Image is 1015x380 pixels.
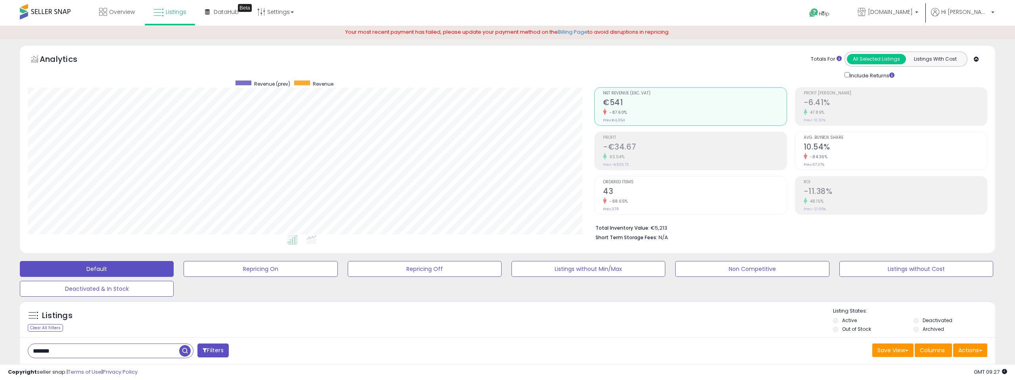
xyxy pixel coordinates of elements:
[166,8,186,16] span: Listings
[906,54,965,64] button: Listings With Cost
[558,28,588,36] a: Billing Page
[254,81,290,87] span: Revenue (prev)
[659,234,668,241] span: N/A
[842,317,857,324] label: Active
[974,368,1007,376] span: 2025-08-18 09:27 GMT
[920,346,945,354] span: Columns
[596,225,649,231] b: Total Inventory Value:
[804,98,987,109] h2: -6.41%
[804,187,987,198] h2: -11.38%
[804,162,824,167] small: Prev: 67.37%
[607,198,628,204] small: -88.65%
[596,234,657,241] b: Short Term Storage Fees:
[596,223,981,232] li: €5,213
[807,198,824,204] small: 48.15%
[603,142,786,153] h2: -€34.67
[20,261,174,277] button: Default
[607,109,627,115] small: -87.60%
[603,136,786,140] span: Profit
[238,4,252,12] div: Tooltip anchor
[607,154,624,160] small: 93.54%
[675,261,829,277] button: Non Competitive
[923,326,944,332] label: Archived
[214,8,239,16] span: DataHub
[109,8,135,16] span: Overview
[345,28,670,36] span: Your most recent payment has failed, please update your payment method on the to avoid disruption...
[923,317,952,324] label: Deactivated
[803,2,845,26] a: Help
[811,56,842,63] div: Totals For
[8,368,138,376] div: seller snap | |
[847,54,906,64] button: All Selected Listings
[953,344,987,357] button: Actions
[603,207,619,211] small: Prev: 379
[804,91,987,96] span: Profit [PERSON_NAME]
[868,8,913,16] span: [DOMAIN_NAME]
[807,109,825,115] small: 47.89%
[197,344,228,357] button: Filters
[42,310,73,321] h5: Listings
[809,8,819,18] i: Get Help
[915,344,952,357] button: Columns
[511,261,665,277] button: Listings without Min/Max
[941,8,989,16] span: Hi [PERSON_NAME]
[28,324,63,332] div: Clear All Filters
[804,142,987,153] h2: 10.54%
[807,154,828,160] small: -84.36%
[603,91,786,96] span: Net Revenue (Exc. VAT)
[8,368,37,376] strong: Copyright
[603,98,786,109] h2: €541
[804,207,826,211] small: Prev: -21.95%
[313,81,333,87] span: Revenue
[603,118,625,123] small: Prev: €4,364
[40,54,93,67] h5: Analytics
[603,187,786,198] h2: 43
[804,180,987,184] span: ROI
[872,344,913,357] button: Save View
[603,162,629,167] small: Prev: -€536.73
[833,307,995,315] p: Listing States:
[103,368,138,376] a: Privacy Policy
[68,368,101,376] a: Terms of Use
[804,118,825,123] small: Prev: -12.30%
[603,180,786,184] span: Ordered Items
[819,10,829,17] span: Help
[804,136,987,140] span: Avg. Buybox Share
[184,261,337,277] button: Repricing On
[20,281,174,297] button: Deactivated & In Stock
[931,8,994,26] a: Hi [PERSON_NAME]
[839,71,904,80] div: Include Returns
[348,261,502,277] button: Repricing Off
[842,326,871,332] label: Out of Stock
[839,261,993,277] button: Listings without Cost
